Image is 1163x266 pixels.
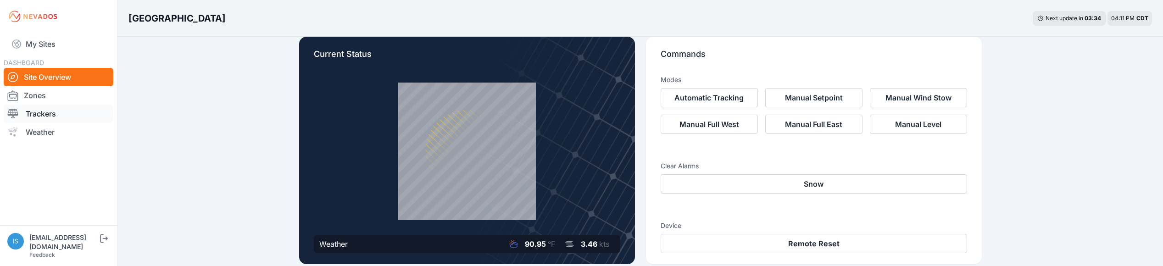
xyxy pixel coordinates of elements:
a: Trackers [4,105,113,123]
button: Manual Full East [765,115,863,134]
img: Nevados [7,9,59,24]
button: Manual Wind Stow [870,88,967,107]
nav: Breadcrumb [128,6,226,30]
h3: [GEOGRAPHIC_DATA] [128,12,226,25]
button: Manual Full West [661,115,758,134]
a: Site Overview [4,68,113,86]
span: 04:11 PM [1111,15,1135,22]
button: Automatic Tracking [661,88,758,107]
a: Feedback [29,251,55,258]
a: Zones [4,86,113,105]
p: Commands [661,48,967,68]
span: 3.46 [581,239,597,249]
span: Next update in [1046,15,1083,22]
button: Remote Reset [661,234,967,253]
h3: Device [661,221,967,230]
p: Current Status [314,48,620,68]
button: Manual Setpoint [765,88,863,107]
button: Snow [661,174,967,194]
img: iswagart@prim.com [7,233,24,249]
div: Weather [319,238,348,249]
div: [EMAIL_ADDRESS][DOMAIN_NAME] [29,233,98,251]
span: DASHBOARD [4,59,44,66]
span: kts [599,239,609,249]
a: My Sites [4,33,113,55]
h3: Modes [661,75,681,84]
a: Weather [4,123,113,141]
div: 03 : 34 [1085,15,1101,22]
h3: Clear Alarms [661,161,967,171]
span: °F [548,239,555,249]
span: CDT [1136,15,1148,22]
span: 90.95 [525,239,546,249]
button: Manual Level [870,115,967,134]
